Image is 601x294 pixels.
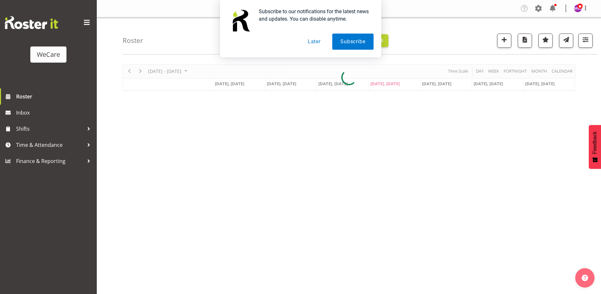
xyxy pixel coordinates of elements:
div: Subscribe to our notifications for the latest news and updates. You can disable anytime. [254,8,374,23]
span: Time & Attendance [16,140,84,150]
img: help-xxl-2.png [582,275,588,281]
button: Later [300,34,329,50]
span: Shifts [16,124,84,134]
span: Inbox [16,108,94,117]
button: Subscribe [332,34,373,50]
img: notification icon [228,8,254,34]
span: Finance & Reporting [16,156,84,166]
button: Feedback - Show survey [589,125,601,169]
span: Roster [16,92,94,101]
span: Feedback [592,131,598,154]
